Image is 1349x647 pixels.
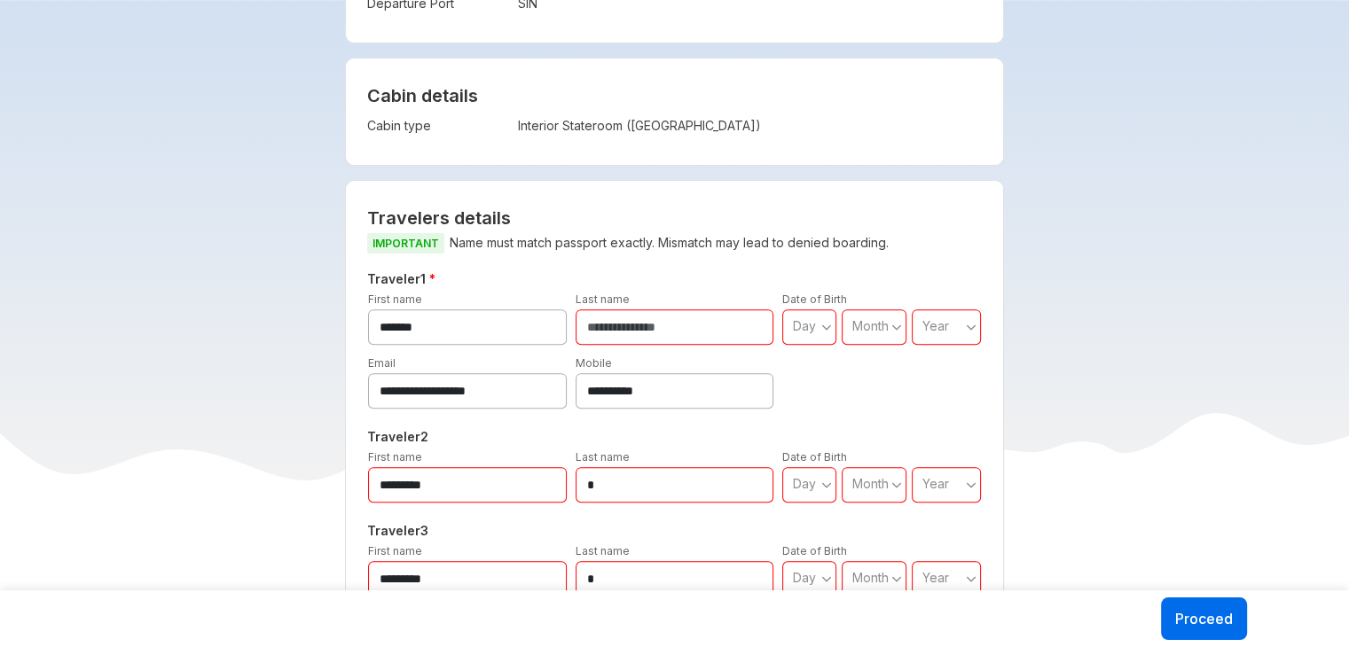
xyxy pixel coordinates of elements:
[891,570,902,588] svg: angle down
[782,544,847,557] label: Date of Birth
[576,356,612,370] label: Mobile
[782,292,847,306] label: Date of Birth
[922,570,949,585] span: Year
[852,476,889,491] span: Month
[364,269,985,290] h5: Traveler 1
[922,476,949,491] span: Year
[793,476,816,491] span: Day
[891,476,902,494] svg: angle down
[367,85,982,106] h4: Cabin details
[852,570,889,585] span: Month
[966,318,976,336] svg: angle down
[782,450,847,464] label: Date of Birth
[576,450,630,464] label: Last name
[368,356,396,370] label: Email
[367,113,509,138] td: Cabin type
[509,113,518,138] td: :
[364,520,985,542] h5: Traveler 3
[793,318,816,333] span: Day
[367,232,982,254] p: Name must match passport exactly. Mismatch may lead to denied boarding.
[518,113,844,138] td: Interior Stateroom ([GEOGRAPHIC_DATA])
[364,426,985,448] h5: Traveler 2
[367,207,982,229] h2: Travelers details
[1161,597,1247,640] button: Proceed
[576,544,630,557] label: Last name
[576,292,630,306] label: Last name
[367,233,444,253] span: IMPORTANT
[368,544,422,557] label: First name
[966,476,976,494] svg: angle down
[368,292,422,306] label: First name
[891,318,902,336] svg: angle down
[852,318,889,333] span: Month
[368,450,422,464] label: First name
[966,570,976,588] svg: angle down
[922,318,949,333] span: Year
[821,570,832,588] svg: angle down
[821,476,832,494] svg: angle down
[793,570,816,585] span: Day
[821,318,832,336] svg: angle down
